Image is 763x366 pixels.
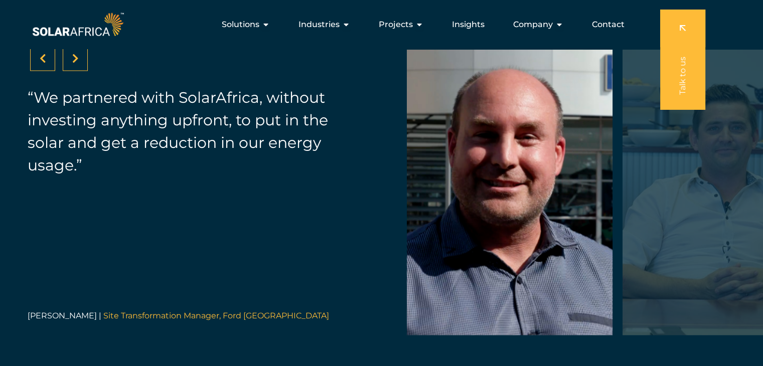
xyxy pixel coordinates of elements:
[298,19,340,31] span: Industries
[103,310,329,320] span: Site Transformation Manager, Ford [GEOGRAPHIC_DATA]
[513,19,553,31] span: Company
[379,19,413,31] span: Projects
[28,310,101,320] span: [PERSON_NAME] |
[126,15,633,35] nav: Menu
[126,15,633,35] div: Menu Toggle
[452,19,485,31] a: Insights
[28,88,328,174] span: “We partnered with SolarAfrica, without investing anything upfront, to put in the solar and get a...
[592,19,625,31] a: Contact
[222,19,259,31] span: Solutions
